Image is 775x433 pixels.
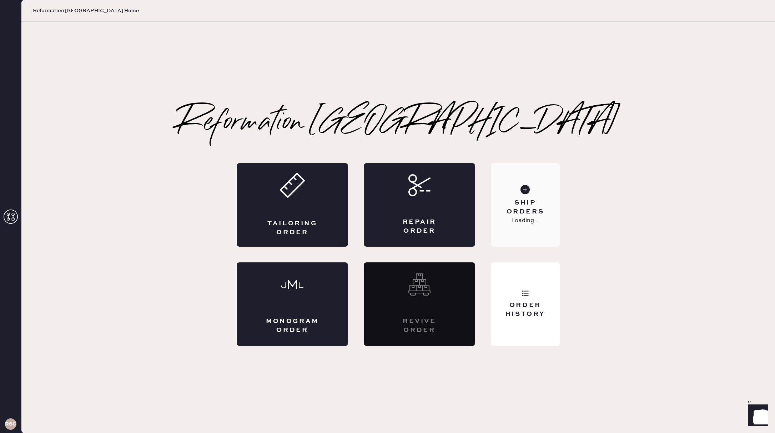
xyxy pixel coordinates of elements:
iframe: Front Chat [741,401,772,432]
div: Repair Order [392,218,447,236]
div: Monogram Order [265,317,319,335]
div: Revive order [392,317,447,335]
h2: Reformation [GEOGRAPHIC_DATA] [177,109,619,137]
div: Order History [497,301,554,319]
div: Ship Orders [497,198,554,216]
div: Interested? Contact us at care@hemster.co [364,262,475,346]
p: Loading... [511,216,539,225]
h3: RSCPA [5,422,16,427]
div: Tailoring Order [265,219,319,237]
span: Reformation [GEOGRAPHIC_DATA] Home [33,7,139,14]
